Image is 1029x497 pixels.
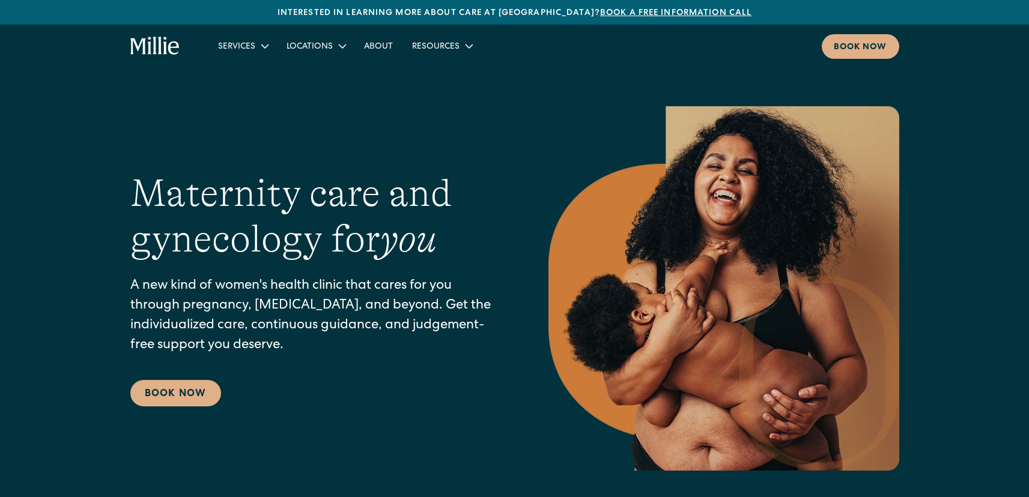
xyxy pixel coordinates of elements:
[412,41,460,53] div: Resources
[600,9,751,17] a: Book a free information call
[208,36,277,56] div: Services
[218,41,255,53] div: Services
[380,217,437,261] em: you
[130,380,221,406] a: Book Now
[130,37,180,56] a: home
[277,36,354,56] div: Locations
[834,41,887,54] div: Book now
[548,106,899,471] img: Smiling mother with her baby in arms, celebrating body positivity and the nurturing bond of postp...
[354,36,402,56] a: About
[130,170,500,263] h1: Maternity care and gynecology for
[822,34,899,59] a: Book now
[287,41,333,53] div: Locations
[402,36,481,56] div: Resources
[130,277,500,356] p: A new kind of women's health clinic that cares for you through pregnancy, [MEDICAL_DATA], and bey...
